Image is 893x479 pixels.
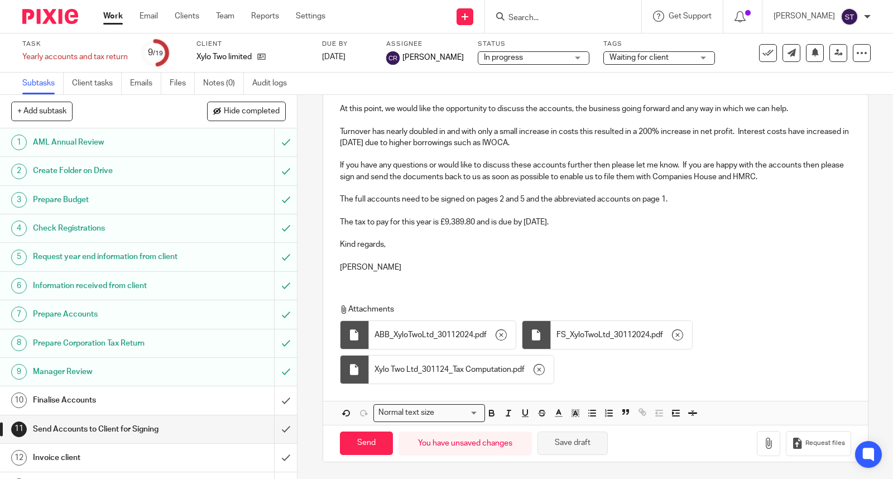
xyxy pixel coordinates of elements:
[322,53,345,61] span: [DATE]
[609,54,669,61] span: Waiting for client
[33,306,186,323] h1: Prepare Accounts
[33,248,186,265] h1: Request year end information from client
[11,364,27,380] div: 9
[513,364,525,375] span: pdf
[651,329,663,341] span: pdf
[373,404,485,421] div: Search for option
[669,12,712,20] span: Get Support
[340,262,851,273] p: [PERSON_NAME]
[340,239,851,250] p: Kind regards,
[196,51,252,63] p: Xylo Two limited
[786,431,851,456] button: Request files
[33,277,186,294] h1: Information received from client
[375,329,473,341] span: ABB_XyloTwoLtd_30112024
[484,54,523,61] span: In progress
[340,432,393,456] input: Send
[11,306,27,322] div: 7
[340,160,851,183] p: If you have any questions or would like to discuss these accounts further then please let me know...
[375,364,511,375] span: Xylo Two Ltd_301124_Tax Computation
[140,11,158,22] a: Email
[33,191,186,208] h1: Prepare Budget
[196,40,308,49] label: Client
[203,73,244,94] a: Notes (0)
[478,40,589,49] label: Status
[556,329,650,341] span: FS_XyloTwoLtd_30112024
[130,73,161,94] a: Emails
[22,51,128,63] div: Yearly accounts and tax return
[11,250,27,265] div: 5
[22,9,78,24] img: Pixie
[603,40,715,49] label: Tags
[33,449,186,466] h1: Invoice client
[774,11,835,22] p: [PERSON_NAME]
[11,278,27,294] div: 6
[475,329,487,341] span: pdf
[33,162,186,179] h1: Create Folder on Drive
[11,336,27,351] div: 8
[841,8,858,26] img: svg%3E
[551,321,692,349] div: .
[507,13,608,23] input: Search
[22,40,128,49] label: Task
[369,321,516,349] div: .
[11,421,27,437] div: 11
[296,11,325,22] a: Settings
[438,407,478,419] input: Search for option
[33,134,186,151] h1: AML Annual Review
[170,73,195,94] a: Files
[386,40,464,49] label: Assignee
[11,192,27,208] div: 3
[340,217,851,228] p: The tax to pay for this year is £9,389.80 and is due by [DATE].
[399,432,532,456] div: You have unsaved changes
[805,439,845,448] span: Request files
[251,11,279,22] a: Reports
[148,46,163,59] div: 9
[340,126,851,149] p: Turnover has nearly doubled in and with only a small increase in costs this resulted in a 200% in...
[376,407,437,419] span: Normal text size
[33,335,186,352] h1: Prepare Corporation Tax Return
[72,73,122,94] a: Client tasks
[340,194,851,205] p: The full accounts need to be signed on pages 2 and 5 and the abbreviated accounts on page 1.
[224,107,280,116] span: Hide completed
[33,392,186,409] h1: Finalise Accounts
[175,11,199,22] a: Clients
[207,102,286,121] button: Hide completed
[33,421,186,438] h1: Send Accounts to Client for Signing
[153,50,163,56] small: /19
[33,363,186,380] h1: Manager Review
[11,135,27,150] div: 1
[252,73,295,94] a: Audit logs
[11,164,27,179] div: 2
[11,392,27,408] div: 10
[386,51,400,65] img: svg%3E
[11,221,27,236] div: 4
[103,11,123,22] a: Work
[369,356,554,384] div: .
[216,11,234,22] a: Team
[402,52,464,63] span: [PERSON_NAME]
[340,304,839,315] p: Attachments
[322,40,372,49] label: Due by
[22,73,64,94] a: Subtasks
[537,432,608,456] button: Save draft
[11,450,27,466] div: 12
[11,102,73,121] button: + Add subtask
[340,103,851,114] p: At this point, we would like the opportunity to discuss the accounts, the business going forward ...
[33,220,186,237] h1: Check Registrations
